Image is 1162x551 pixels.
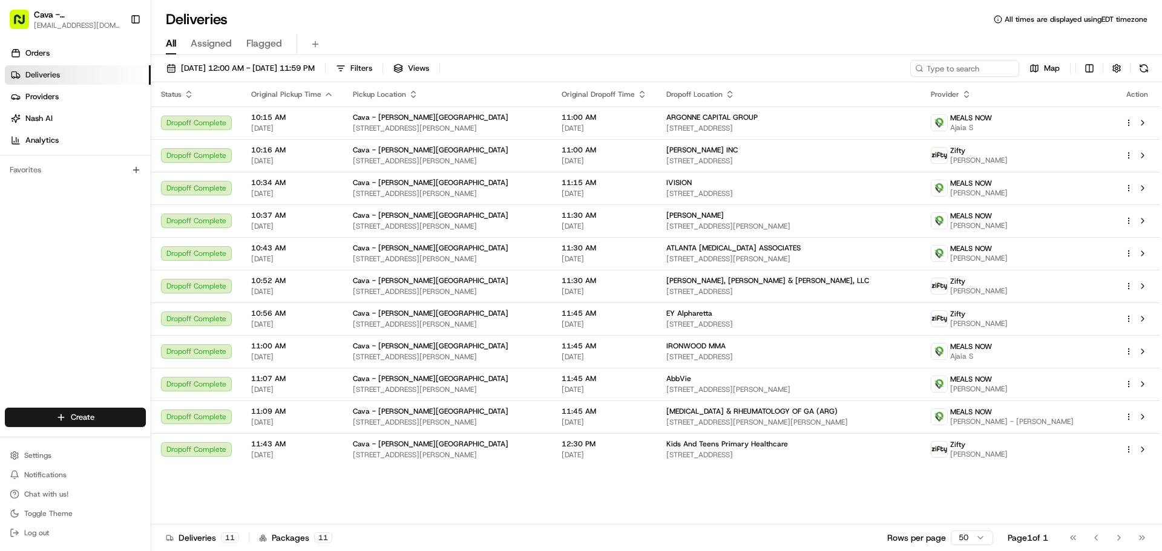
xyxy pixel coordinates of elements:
span: [STREET_ADDRESS][PERSON_NAME] [353,450,542,460]
span: [STREET_ADDRESS][PERSON_NAME] [666,221,912,231]
img: melas_now_logo.png [931,213,947,229]
button: Create [5,408,146,427]
a: Analytics [5,131,151,150]
button: [EMAIL_ADDRESS][DOMAIN_NAME] [34,21,120,30]
span: [DATE] [251,319,333,329]
button: [DATE] 12:00 AM - [DATE] 11:59 PM [161,60,320,77]
span: [STREET_ADDRESS] [666,450,912,460]
span: [DATE] [251,385,333,394]
div: 11 [314,532,332,543]
span: [DATE] [562,385,647,394]
button: Log out [5,524,146,541]
a: Deliveries [5,65,151,85]
span: [STREET_ADDRESS][PERSON_NAME] [353,417,542,427]
span: [STREET_ADDRESS][PERSON_NAME] [666,385,912,394]
span: [DATE] [562,417,647,427]
span: [STREET_ADDRESS][PERSON_NAME] [353,123,542,133]
span: [DATE] [562,189,647,198]
span: All [166,36,176,51]
span: 11:00 AM [251,341,333,351]
div: Page 1 of 1 [1008,532,1048,544]
span: 11:00 AM [562,112,647,122]
button: Cava - [PERSON_NAME][GEOGRAPHIC_DATA] [34,8,120,21]
button: Toggle Theme [5,505,146,522]
button: Map [1024,60,1065,77]
span: Cava - [PERSON_NAME][GEOGRAPHIC_DATA] [353,210,508,220]
span: 11:45 AM [562,341,647,351]
span: Analytics [25,135,59,146]
span: [DATE] [251,189,333,198]
span: Chat with us! [24,489,68,499]
span: 11:45 AM [562,406,647,416]
span: [DATE] [562,123,647,133]
div: Packages [259,532,332,544]
span: MEALS NOW [950,374,992,384]
span: [STREET_ADDRESS][PERSON_NAME] [353,221,542,231]
span: Cava - [PERSON_NAME][GEOGRAPHIC_DATA] [353,341,508,351]
img: zifty-logo-trans-sq.png [931,442,947,457]
button: Cava - [PERSON_NAME][GEOGRAPHIC_DATA][EMAIL_ADDRESS][DOMAIN_NAME] [5,5,125,34]
span: [STREET_ADDRESS] [666,189,912,198]
span: Zifty [950,276,965,286]
span: [DATE] [562,352,647,362]
span: [STREET_ADDRESS][PERSON_NAME] [353,254,542,264]
button: Filters [330,60,378,77]
span: [STREET_ADDRESS][PERSON_NAME] [353,385,542,394]
span: Cava - [PERSON_NAME][GEOGRAPHIC_DATA] [353,406,508,416]
span: Ajaia S [950,351,992,361]
button: Refresh [1135,60,1152,77]
span: [PERSON_NAME] [950,221,1008,230]
span: Deliveries [25,70,60,80]
span: 12:30 PM [562,439,647,449]
span: EY Alpharetta [666,308,712,318]
span: [STREET_ADDRESS][PERSON_NAME] [353,189,542,198]
span: Create [71,412,94,423]
div: Deliveries [166,532,239,544]
a: Nash AI [5,109,151,128]
span: MEALS NOW [950,407,992,417]
span: [PERSON_NAME] [950,188,1008,198]
span: AbbVie [666,374,691,383]
span: [DATE] [251,254,333,264]
span: MEALS NOW [950,244,992,253]
input: Type to search [910,60,1019,77]
span: 11:15 AM [562,178,647,187]
span: 11:45 AM [562,374,647,383]
span: [STREET_ADDRESS] [666,352,912,362]
button: Settings [5,447,146,464]
span: Provider [931,90,959,99]
span: Original Pickup Time [251,90,321,99]
span: [STREET_ADDRESS][PERSON_NAME] [353,319,542,329]
span: [STREET_ADDRESS][PERSON_NAME] [353,287,542,296]
span: IVISION [666,178,692,187]
span: MEALS NOW [950,211,992,221]
img: melas_now_logo.png [931,115,947,131]
span: [STREET_ADDRESS] [666,287,912,296]
span: 10:43 AM [251,243,333,253]
span: Zifty [950,440,965,449]
span: [DATE] [562,450,647,460]
div: Favorites [5,160,146,180]
span: [STREET_ADDRESS] [666,123,912,133]
span: [DATE] [251,221,333,231]
span: [STREET_ADDRESS][PERSON_NAME] [353,156,542,166]
h1: Deliveries [166,10,228,29]
span: Cava - [PERSON_NAME][GEOGRAPHIC_DATA] [353,276,508,285]
span: [PERSON_NAME] [950,319,1008,328]
span: 11:00 AM [562,145,647,155]
span: Pickup Location [353,90,406,99]
span: 11:30 AM [562,210,647,220]
img: zifty-logo-trans-sq.png [931,148,947,163]
span: MEALS NOW [950,342,992,351]
span: [PERSON_NAME] [950,449,1008,459]
span: [DATE] [562,156,647,166]
span: Cava - [PERSON_NAME][GEOGRAPHIC_DATA] [353,308,508,318]
span: ARGONNE CAPITAL GROUP [666,112,758,122]
div: 11 [221,532,239,543]
img: zifty-logo-trans-sq.png [931,311,947,327]
span: Flagged [246,36,282,51]
span: Map [1044,63,1060,74]
span: Cava - [PERSON_NAME][GEOGRAPHIC_DATA] [353,439,508,449]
